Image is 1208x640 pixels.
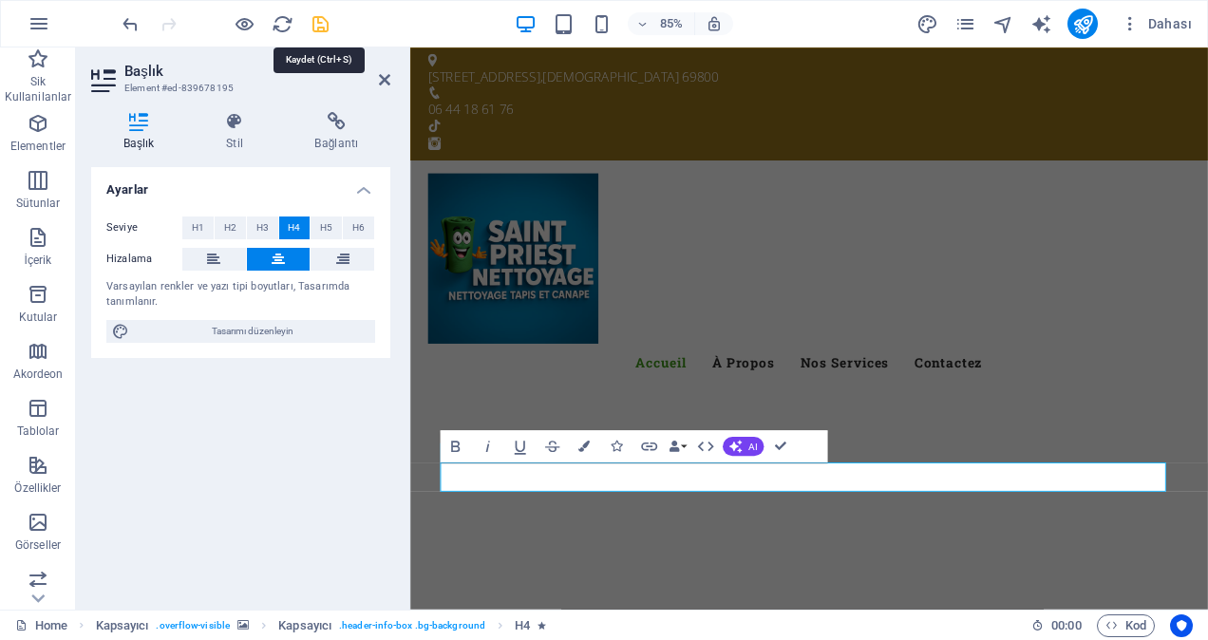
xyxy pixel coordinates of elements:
[91,112,194,152] h4: Başlık
[120,13,142,35] i: Geri al: Yönü değiştir (Ctrl+Z)
[10,139,66,154] p: Elementler
[1067,9,1098,39] button: publish
[19,310,58,325] p: Kutular
[119,12,142,35] button: undo
[538,620,546,631] i: Element bir animasyon içeriyor
[15,537,61,553] p: Görseller
[601,430,632,462] button: Icons
[765,430,796,462] button: Confirm (Ctrl+⏎)
[1170,614,1193,637] button: Usercentrics
[124,80,352,97] h3: Element #ed-839678195
[96,614,547,637] nav: breadcrumb
[628,12,695,35] button: 85%
[690,430,721,462] button: HTML
[106,248,182,271] label: Hizalama
[515,614,530,637] span: Seçmek için tıkla. Düzenlemek için çift tıkla
[271,12,293,35] button: reload
[472,430,502,462] button: Italic (Ctrl+I)
[1121,14,1192,33] span: Dahası
[13,367,64,382] p: Akordeon
[1097,614,1155,637] button: Kod
[215,216,246,239] button: H2
[135,320,369,343] span: Tasarımı düzenleyin
[1051,614,1081,637] span: 00 00
[723,437,764,456] button: AI
[24,253,51,268] p: İçerik
[991,12,1014,35] button: navigator
[247,216,278,239] button: H3
[237,620,249,631] i: Bu element, arka plan içeriyor
[194,112,282,152] h4: Stil
[569,430,599,462] button: Colors
[1031,614,1082,637] h6: Oturum süresi
[706,15,723,32] i: Yeniden boyutlandırmada yakınlaştırma düzeyini seçilen cihaza uyacak şekilde otomatik olarak ayarla.
[748,442,757,451] span: AI
[1065,618,1067,632] span: :
[1030,13,1052,35] i: AI Writer
[16,196,61,211] p: Sütunlar
[279,216,311,239] button: H4
[15,614,67,637] a: Seçimi iptal etmek için tıkla. Sayfaları açmak için çift tıkla
[96,614,149,637] span: Seçmek için tıkla. Düzenlemek için çift tıkla
[278,614,331,637] span: Seçmek için tıkla. Düzenlemek için çift tıkla
[91,167,390,201] h4: Ayarlar
[182,216,214,239] button: H1
[320,216,332,239] span: H5
[339,614,485,637] span: . header-info-box .bg-background
[106,320,375,343] button: Tasarımı düzenleyin
[953,12,976,35] button: pages
[1105,614,1146,637] span: Kod
[656,12,687,35] h6: 85%
[17,424,60,439] p: Tablolar
[1029,12,1052,35] button: text_generator
[309,12,331,35] button: save
[992,13,1014,35] i: Navigatör
[1072,13,1094,35] i: Yayınla
[156,614,230,637] span: . overflow-visible
[192,216,204,239] span: H1
[106,279,375,311] div: Varsayılan renkler ve yazı tipi boyutları, Tasarımda tanımlanır.
[440,430,470,462] button: Bold (Ctrl+B)
[343,216,374,239] button: H6
[537,430,567,462] button: Strikethrough
[288,216,300,239] span: H4
[1113,9,1199,39] button: Dahası
[283,112,390,152] h4: Bağlantı
[954,13,976,35] i: Sayfalar (Ctrl+Alt+S)
[14,480,61,496] p: Özellikler
[106,216,182,239] label: Seviye
[224,216,236,239] span: H2
[256,216,269,239] span: H3
[504,430,535,462] button: Underline (Ctrl+U)
[272,13,293,35] i: Sayfayı yeniden yükleyin
[915,12,938,35] button: design
[633,430,664,462] button: Link
[311,216,342,239] button: H5
[124,63,390,80] h2: Başlık
[352,216,365,239] span: H6
[666,430,689,462] button: Data Bindings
